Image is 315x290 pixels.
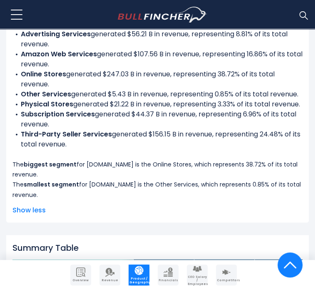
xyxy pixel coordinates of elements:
a: Company Competitors [216,265,237,285]
img: bullfincher logo [118,7,207,23]
b: Other Services [21,89,71,99]
li: generated $44.37 B in revenue, representing 6.96% of its total revenue. [12,109,303,129]
span: Overview [71,279,90,282]
b: Online Stores [21,69,66,79]
b: biggest segment [24,160,77,169]
th: 2023 [194,259,254,279]
li: generated $21.22 B in revenue, representing 3.33% of its total revenue. [12,99,303,109]
a: Company Overview [70,265,91,285]
b: smallest segment [24,180,79,189]
th: Products & Services (Percent Share) [12,259,134,279]
a: Company Employees [187,265,208,285]
span: Revenue [100,279,119,282]
b: Advertising Services [21,29,91,39]
a: Company Financials [158,265,179,285]
b: Subscription Services [21,109,95,119]
th: 2024 [255,259,315,279]
b: Third-Party Seller Services [21,129,112,139]
a: Go to homepage [118,7,207,23]
span: Competitors [217,279,236,282]
a: Company Product/Geography [129,265,149,285]
a: Company Revenue [99,265,120,285]
span: Financials [159,279,178,282]
span: Show less [12,205,303,215]
span: Product / Geography [129,277,149,284]
b: Physical Stores [21,99,73,109]
span: CEO Salary / Employees [188,275,207,286]
th: 2022 [134,259,194,279]
li: generated $107.56 B in revenue, representing 16.86% of its total revenue. [12,49,303,69]
li: generated $56.21 B in revenue, representing 8.81% of its total revenue. [12,29,303,49]
li: generated $5.43 B in revenue, representing 0.85% of its total revenue. [12,89,303,99]
b: Amazon Web Services [21,49,97,59]
h2: Summary Table [12,242,303,252]
li: generated $247.03 B in revenue, representing 38.72% of its total revenue. [12,69,303,89]
li: generated $156.15 B in revenue, representing 24.48% of its total revenue. [12,129,303,149]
